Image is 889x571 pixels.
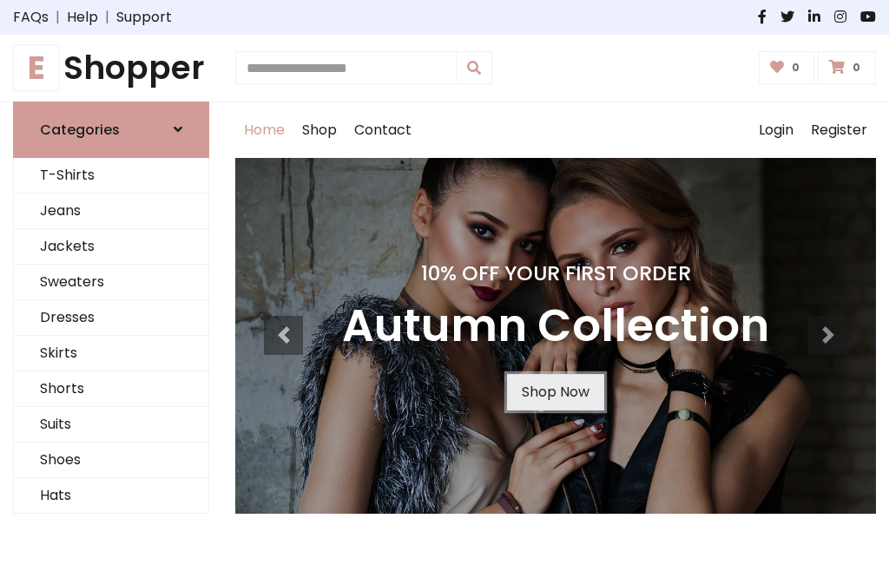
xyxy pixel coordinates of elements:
[342,299,769,353] h3: Autumn Collection
[67,7,98,28] a: Help
[49,7,67,28] span: |
[14,158,208,194] a: T-Shirts
[13,49,209,88] a: EShopper
[818,51,876,84] a: 0
[293,102,346,158] a: Shop
[14,194,208,229] a: Jeans
[40,121,120,138] h6: Categories
[14,407,208,443] a: Suits
[14,443,208,478] a: Shoes
[13,49,209,88] h1: Shopper
[802,102,876,158] a: Register
[14,265,208,300] a: Sweaters
[14,371,208,407] a: Shorts
[14,229,208,265] a: Jackets
[14,478,208,514] a: Hats
[13,44,60,91] span: E
[98,7,116,28] span: |
[759,51,815,84] a: 0
[235,102,293,158] a: Home
[14,336,208,371] a: Skirts
[848,60,865,75] span: 0
[787,60,804,75] span: 0
[750,102,802,158] a: Login
[13,7,49,28] a: FAQs
[342,261,769,285] h4: 10% Off Your First Order
[507,374,604,410] a: Shop Now
[116,7,172,28] a: Support
[13,102,209,158] a: Categories
[14,300,208,336] a: Dresses
[346,102,420,158] a: Contact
